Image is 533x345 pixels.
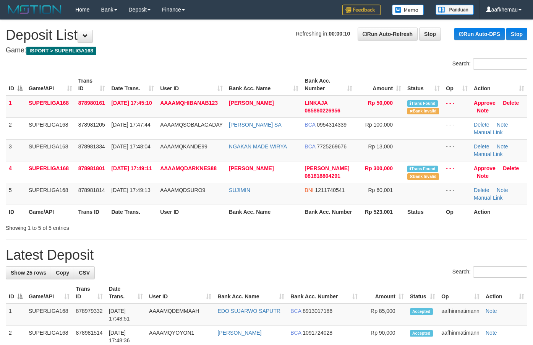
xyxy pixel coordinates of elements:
[443,74,471,96] th: Op: activate to sort column ascending
[497,122,508,128] a: Note
[6,282,26,304] th: ID: activate to sort column descending
[452,266,527,278] label: Search:
[217,330,261,336] a: [PERSON_NAME]
[392,5,424,15] img: Button%20Memo.svg
[365,165,393,171] span: Rp 300,000
[305,122,315,128] span: BCA
[229,100,274,106] a: [PERSON_NAME]
[477,107,489,114] a: Note
[368,187,393,193] span: Rp 60,001
[407,173,439,180] span: Bank is not match
[454,28,505,40] a: Run Auto-DPS
[6,266,51,279] a: Show 25 rows
[503,165,519,171] a: Delete
[73,304,105,326] td: 878979332
[443,117,471,139] td: - - -
[214,282,287,304] th: Bank Acc. Name: activate to sort column ascending
[6,183,26,205] td: 5
[474,165,496,171] a: Approve
[315,187,345,193] span: Copy 1211740541 to clipboard
[26,183,75,205] td: SUPERLIGA168
[358,28,418,41] a: Run Auto-Refresh
[217,308,280,314] a: EDO SUJARWO SAPUTR
[443,183,471,205] td: - - -
[410,308,433,315] span: Accepted
[473,266,527,278] input: Search:
[303,308,332,314] span: Copy 8913017186 to clipboard
[477,173,489,179] a: Note
[342,5,381,15] img: Feedback.jpg
[474,129,503,135] a: Manual Link
[486,330,497,336] a: Note
[407,100,438,107] span: Similar transaction found
[26,139,75,161] td: SUPERLIGA168
[6,117,26,139] td: 2
[407,282,439,304] th: Status: activate to sort column ascending
[160,122,223,128] span: AAAAMQSOBALAGADAY
[79,270,90,276] span: CSV
[26,117,75,139] td: SUPERLIGA168
[443,96,471,118] td: - - -
[75,74,109,96] th: Trans ID: activate to sort column ascending
[290,308,301,314] span: BCA
[111,165,152,171] span: [DATE] 17:49:11
[6,161,26,183] td: 4
[78,187,105,193] span: 878981814
[497,187,508,193] a: Note
[75,205,109,219] th: Trans ID
[443,139,471,161] td: - - -
[146,304,214,326] td: AAAAMQDEMMAAH
[160,165,217,171] span: AAAAMQDARKNES88
[26,205,75,219] th: Game/API
[303,330,332,336] span: Copy 1091724028 to clipboard
[111,122,150,128] span: [DATE] 17:47:44
[506,28,527,40] a: Stop
[407,108,439,114] span: Bank is not match
[229,143,287,150] a: NGAKAN MADE WIRYA
[157,74,226,96] th: User ID: activate to sort column ascending
[26,304,73,326] td: SUPERLIGA168
[106,304,146,326] td: [DATE] 17:48:51
[56,270,69,276] span: Copy
[51,266,74,279] a: Copy
[111,143,150,150] span: [DATE] 17:48:04
[229,187,250,193] a: SUJIMIN
[106,282,146,304] th: Date Trans.: activate to sort column ascending
[305,165,349,171] span: [PERSON_NAME]
[78,122,105,128] span: 878981205
[6,28,527,43] h1: Deposit List
[329,31,350,37] strong: 00:00:10
[157,205,226,219] th: User ID
[474,195,503,201] a: Manual Link
[26,47,96,55] span: ISPORT > SUPERLIGA168
[6,4,64,15] img: MOTION_logo.png
[146,282,214,304] th: User ID: activate to sort column ascending
[404,205,443,219] th: Status
[305,107,340,114] span: Copy 085860226956 to clipboard
[317,122,347,128] span: Copy 0954314339 to clipboard
[473,58,527,70] input: Search:
[361,282,407,304] th: Amount: activate to sort column ascending
[443,205,471,219] th: Op
[301,205,355,219] th: Bank Acc. Number
[438,304,483,326] td: aafhinmatimann
[503,100,519,106] a: Delete
[6,74,26,96] th: ID: activate to sort column descending
[296,31,350,37] span: Refreshing in:
[6,304,26,326] td: 1
[6,221,216,232] div: Showing 1 to 5 of 5 entries
[305,187,313,193] span: BNI
[111,100,152,106] span: [DATE] 17:45:10
[355,205,404,219] th: Rp 523.001
[6,96,26,118] td: 1
[108,74,157,96] th: Date Trans.: activate to sort column ascending
[452,58,527,70] label: Search:
[78,100,105,106] span: 878980161
[6,247,527,263] h1: Latest Deposit
[404,74,443,96] th: Status: activate to sort column ascending
[26,96,75,118] td: SUPERLIGA168
[474,143,489,150] a: Delete
[438,282,483,304] th: Op: activate to sort column ascending
[229,122,282,128] a: [PERSON_NAME] SA
[305,100,327,106] span: LINKAJA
